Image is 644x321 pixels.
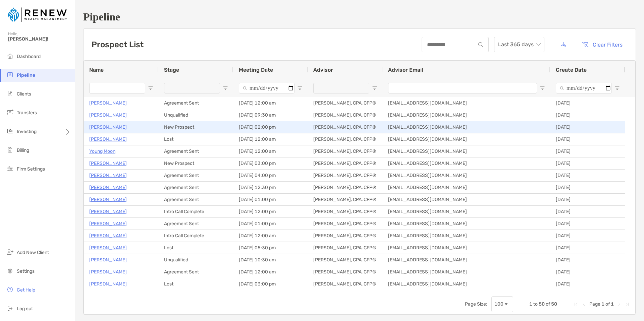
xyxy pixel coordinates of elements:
[159,157,233,169] div: New Prospect
[383,218,550,230] div: [EMAIL_ADDRESS][DOMAIN_NAME]
[159,254,233,266] div: Unqualified
[388,83,537,93] input: Advisor Email Filter Input
[625,302,630,307] div: Last Page
[6,71,14,79] img: pipeline icon
[89,183,127,192] a: [PERSON_NAME]
[8,36,71,42] span: [PERSON_NAME]!
[159,230,233,242] div: Intro Call Complete
[89,219,127,228] a: [PERSON_NAME]
[89,99,127,107] p: [PERSON_NAME]
[308,157,383,169] div: [PERSON_NAME], CPA, CFP®
[308,133,383,145] div: [PERSON_NAME], CPA, CFP®
[17,166,45,172] span: Firm Settings
[540,85,545,91] button: Open Filter Menu
[89,207,127,216] a: [PERSON_NAME]
[550,170,625,181] div: [DATE]
[233,97,308,109] div: [DATE] 12:00 am
[550,242,625,254] div: [DATE]
[388,67,423,73] span: Advisor Email
[233,278,308,290] div: [DATE] 03:00 pm
[308,242,383,254] div: [PERSON_NAME], CPA, CFP®
[233,157,308,169] div: [DATE] 03:00 pm
[17,287,35,293] span: Get Help
[148,85,153,91] button: Open Filter Menu
[89,123,127,131] a: [PERSON_NAME]
[308,182,383,193] div: [PERSON_NAME], CPA, CFP®
[550,290,625,302] div: [DATE]
[313,67,333,73] span: Advisor
[550,206,625,217] div: [DATE]
[159,145,233,157] div: Agreement Sent
[539,301,545,307] span: 50
[383,290,550,302] div: [EMAIL_ADDRESS][DOMAIN_NAME]
[8,3,67,27] img: Zoe Logo
[17,110,37,116] span: Transfers
[494,301,503,307] div: 100
[308,278,383,290] div: [PERSON_NAME], CPA, CFP®
[17,306,33,312] span: Log out
[605,301,610,307] span: of
[577,37,628,52] button: Clear Filters
[89,256,127,264] p: [PERSON_NAME]
[233,254,308,266] div: [DATE] 10:30 am
[308,97,383,109] div: [PERSON_NAME], CPA, CFP®
[550,278,625,290] div: [DATE]
[89,292,127,300] p: [PERSON_NAME]
[17,147,29,153] span: Billing
[89,159,127,168] a: [PERSON_NAME]
[17,72,35,78] span: Pipeline
[159,242,233,254] div: Lost
[159,206,233,217] div: Intro Call Complete
[159,121,233,133] div: New Prospect
[308,109,383,121] div: [PERSON_NAME], CPA, CFP®
[611,301,614,307] span: 1
[89,232,127,240] p: [PERSON_NAME]
[233,133,308,145] div: [DATE] 12:00 am
[550,121,625,133] div: [DATE]
[308,230,383,242] div: [PERSON_NAME], CPA, CFP®
[498,37,540,52] span: Last 365 days
[89,195,127,204] a: [PERSON_NAME]
[89,147,115,155] a: Young Moon
[550,109,625,121] div: [DATE]
[89,67,104,73] span: Name
[239,83,294,93] input: Meeting Date Filter Input
[83,11,636,23] h1: Pipeline
[17,129,37,134] span: Investing
[233,290,308,302] div: [DATE] 01:30 pm
[233,230,308,242] div: [DATE] 12:00 am
[308,254,383,266] div: [PERSON_NAME], CPA, CFP®
[383,121,550,133] div: [EMAIL_ADDRESS][DOMAIN_NAME]
[17,91,31,97] span: Clients
[383,133,550,145] div: [EMAIL_ADDRESS][DOMAIN_NAME]
[17,54,41,59] span: Dashboard
[550,218,625,230] div: [DATE]
[383,230,550,242] div: [EMAIL_ADDRESS][DOMAIN_NAME]
[6,165,14,173] img: firm-settings icon
[383,170,550,181] div: [EMAIL_ADDRESS][DOMAIN_NAME]
[17,268,35,274] span: Settings
[159,170,233,181] div: Agreement Sent
[6,248,14,256] img: add_new_client icon
[383,206,550,217] div: [EMAIL_ADDRESS][DOMAIN_NAME]
[159,218,233,230] div: Agreement Sent
[159,278,233,290] div: Lost
[308,290,383,302] div: [PERSON_NAME], CPA, CFP®
[308,206,383,217] div: [PERSON_NAME], CPA, CFP®
[616,302,622,307] div: Next Page
[89,171,127,180] a: [PERSON_NAME]
[6,285,14,294] img: get-help icon
[89,280,127,288] a: [PERSON_NAME]
[6,89,14,98] img: clients icon
[89,268,127,276] p: [PERSON_NAME]
[550,182,625,193] div: [DATE]
[89,244,127,252] a: [PERSON_NAME]
[159,182,233,193] div: Agreement Sent
[551,301,557,307] span: 50
[550,194,625,205] div: [DATE]
[233,109,308,121] div: [DATE] 09:30 am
